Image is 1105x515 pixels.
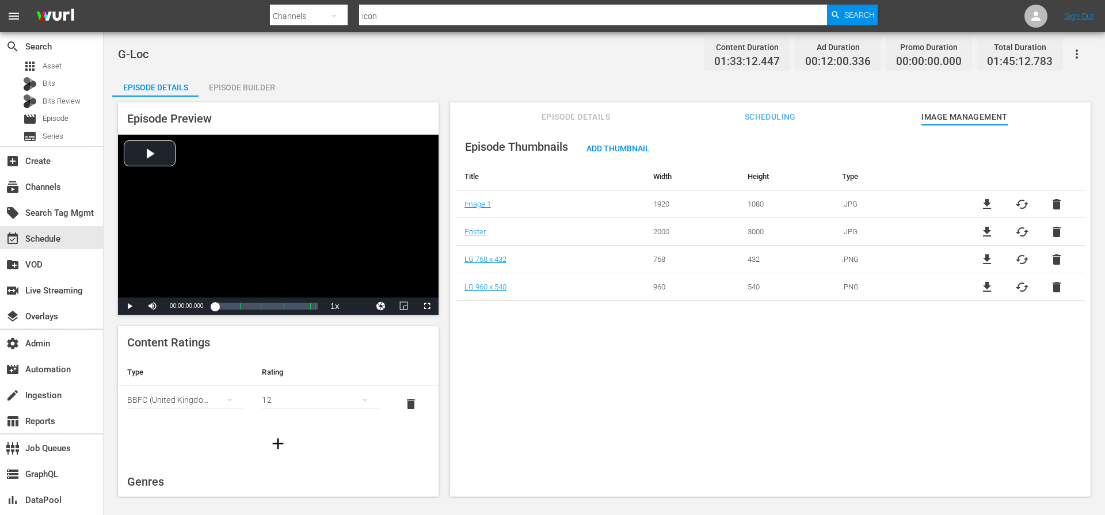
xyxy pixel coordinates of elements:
button: Mute [141,297,164,315]
span: Search Tag Mgmt [6,206,20,220]
span: Create [6,154,20,168]
button: Search [827,5,878,25]
button: cached [1015,280,1029,294]
div: 12 [262,384,378,416]
span: delete [404,397,418,411]
span: Series [43,131,63,142]
div: Total Duration [987,39,1053,55]
span: Asset [43,60,62,72]
table: simple table [118,358,439,422]
button: Playback Rate [323,297,346,315]
button: delete [1050,197,1064,211]
td: .PNG [833,246,959,273]
span: Content Ratings [127,335,210,349]
span: Episode [23,112,37,126]
div: Episode Builder [199,74,285,101]
span: 00:00:00.000 [170,303,203,309]
td: .JPG [833,218,959,246]
span: Genres [127,475,164,489]
td: 432 [739,246,833,273]
th: Width [645,163,739,190]
span: Bits [43,78,55,89]
div: Bits Review [23,94,37,108]
span: cached [1015,197,1029,211]
button: Fullscreen [416,297,439,315]
a: Image 1 [464,200,491,208]
button: Jump To Time [369,297,393,315]
span: 01:45:12.783 [987,55,1053,68]
button: Play [118,297,141,315]
th: Type [118,358,253,386]
div: BBFC (United Kingdom of [GEOGRAPHIC_DATA] and [GEOGRAPHIC_DATA]) [127,384,243,416]
img: ans4CAIJ8jUAAAAAAAAAAAAAAAAAAAAAAAAgQb4GAAAAAAAAAAAAAAAAAAAAAAAAJMjXAAAAAAAAAAAAAAAAAAAAAAAAgAT5G... [28,3,83,30]
span: Admin [6,337,20,350]
span: Search [844,5,875,25]
span: G-Loc [118,47,148,61]
span: Overlays [6,310,20,323]
a: file_download [980,225,994,239]
th: Type [833,163,959,190]
span: Bits Review [43,96,81,107]
td: 1920 [645,190,739,218]
button: delete [1050,225,1064,239]
span: Job Queues [6,441,20,455]
td: 2000 [645,218,739,246]
span: Channels [6,180,20,194]
a: LG 960 x 540 [464,283,506,291]
a: LG 768 x 432 [464,255,506,264]
button: Episode Details [112,74,199,97]
div: Episode Details [112,74,199,101]
button: delete [1050,253,1064,266]
span: Asset [23,59,37,73]
span: 00:12:00.336 [805,55,871,68]
th: Title [456,163,645,190]
div: Promo Duration [896,39,962,55]
span: file_download [980,280,994,294]
button: Add Thumbnail [577,138,659,158]
button: cached [1015,225,1029,239]
span: Live Streaming [6,284,20,297]
td: 768 [645,246,739,273]
span: DataPool [6,493,20,507]
button: delete [397,390,425,418]
span: Ingestion [6,388,20,402]
div: Progress Bar [215,303,317,310]
button: delete [1050,280,1064,294]
td: 1080 [739,190,833,218]
button: cached [1015,253,1029,266]
span: Search [6,40,20,54]
td: .PNG [833,273,959,301]
span: GraphQL [6,467,20,481]
a: file_download [980,253,994,266]
span: Automation [6,363,20,376]
span: 00:00:00.000 [896,55,962,68]
td: 3000 [739,218,833,246]
span: Episode [43,113,68,124]
button: Episode Builder [199,74,285,97]
div: Video Player [118,135,439,315]
a: Sign Out [1064,12,1094,21]
td: 960 [645,273,739,301]
td: .JPG [833,190,959,218]
th: Rating [253,358,387,386]
span: Scheduling [727,110,813,124]
span: VOD [6,258,20,272]
a: Poster [464,227,486,236]
td: 540 [739,273,833,301]
a: file_download [980,197,994,211]
span: Episode Thumbnails [465,140,568,154]
div: Bits [23,77,37,91]
span: Series [23,129,37,143]
span: Reports [6,414,20,428]
th: Height [739,163,833,190]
